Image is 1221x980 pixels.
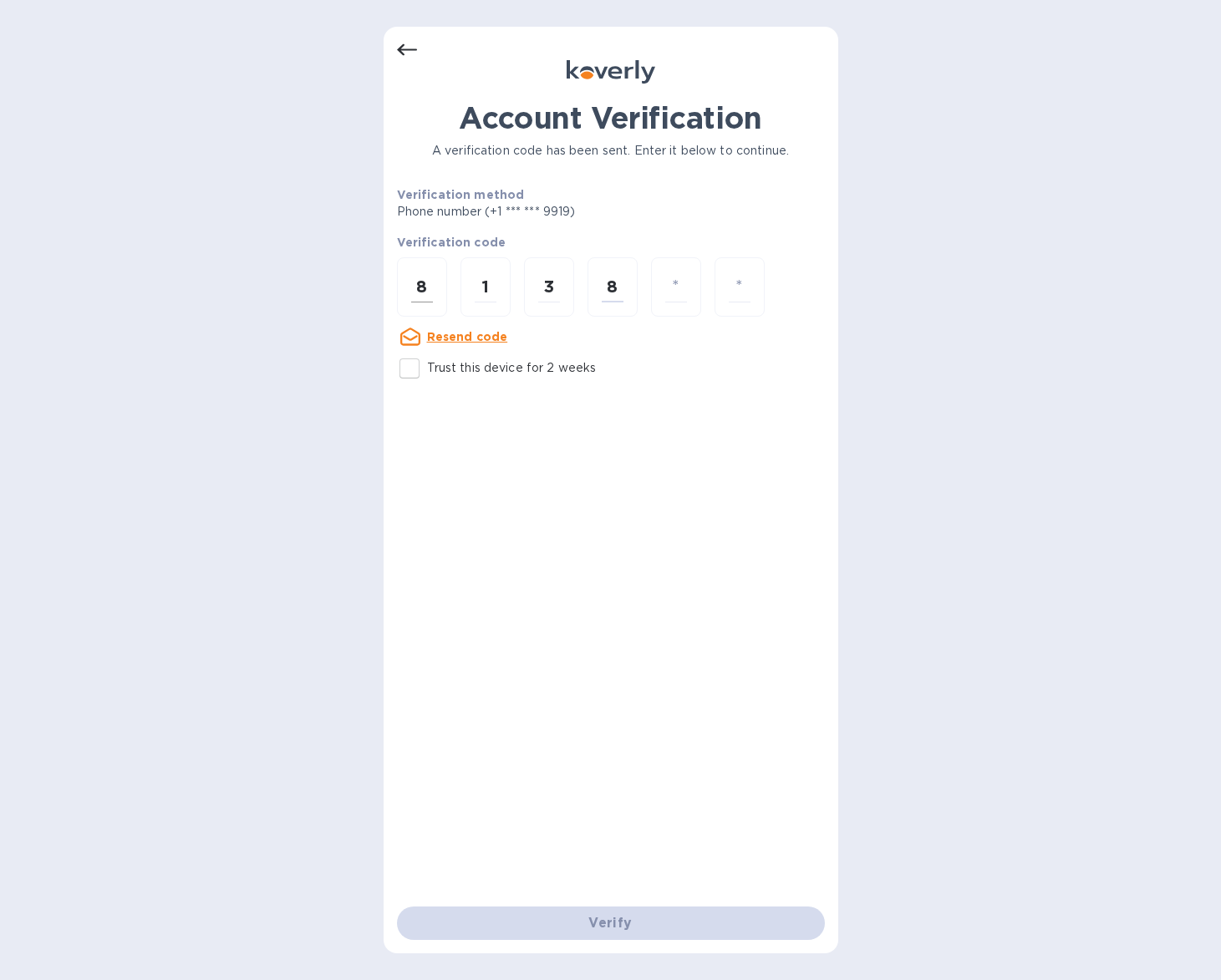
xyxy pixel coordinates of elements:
u: Resend code [427,330,508,343]
p: Trust this device for 2 weeks [427,359,597,377]
p: Verification code [397,234,825,251]
h1: Account Verification [397,100,825,135]
b: Verification method [397,188,525,201]
p: Phone number (+1 *** *** 9919) [397,203,704,221]
p: A verification code has been sent. Enter it below to continue. [397,142,825,160]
